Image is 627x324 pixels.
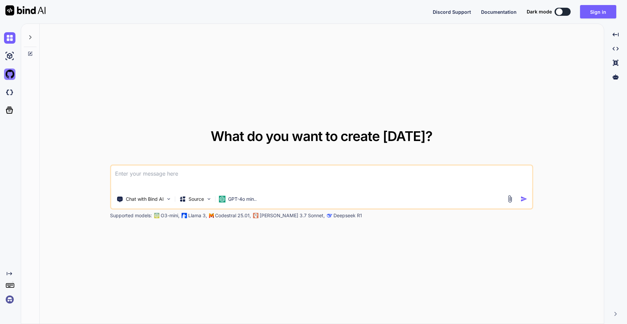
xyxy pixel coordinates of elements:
p: Codestral 25.01, [215,212,251,219]
img: claude [327,213,332,218]
p: Llama 3, [188,212,207,219]
p: Deepseek R1 [333,212,362,219]
span: Discord Support [433,9,471,15]
p: Source [189,196,204,202]
img: Pick Models [206,196,212,202]
p: [PERSON_NAME] 3.7 Sonnet, [260,212,325,219]
span: What do you want to create [DATE]? [211,128,432,144]
img: darkCloudIdeIcon [4,87,15,98]
img: attachment [506,195,514,203]
img: Llama2 [181,213,187,218]
img: Bind AI [5,5,46,15]
p: Chat with Bind AI [126,196,164,202]
img: signin [4,294,15,305]
p: Supported models: [110,212,152,219]
img: ai-studio [4,50,15,62]
img: chat [4,32,15,44]
span: Dark mode [527,8,552,15]
button: Documentation [481,8,517,15]
button: Sign in [580,5,616,18]
button: Discord Support [433,8,471,15]
img: Mistral-AI [209,213,214,218]
img: claude [253,213,258,218]
img: GPT-4o mini [219,196,225,202]
img: githubLight [4,68,15,80]
img: GPT-4 [154,213,159,218]
p: GPT-4o min.. [228,196,257,202]
img: Pick Tools [166,196,171,202]
img: icon [521,195,528,202]
span: Documentation [481,9,517,15]
p: O3-mini, [161,212,179,219]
